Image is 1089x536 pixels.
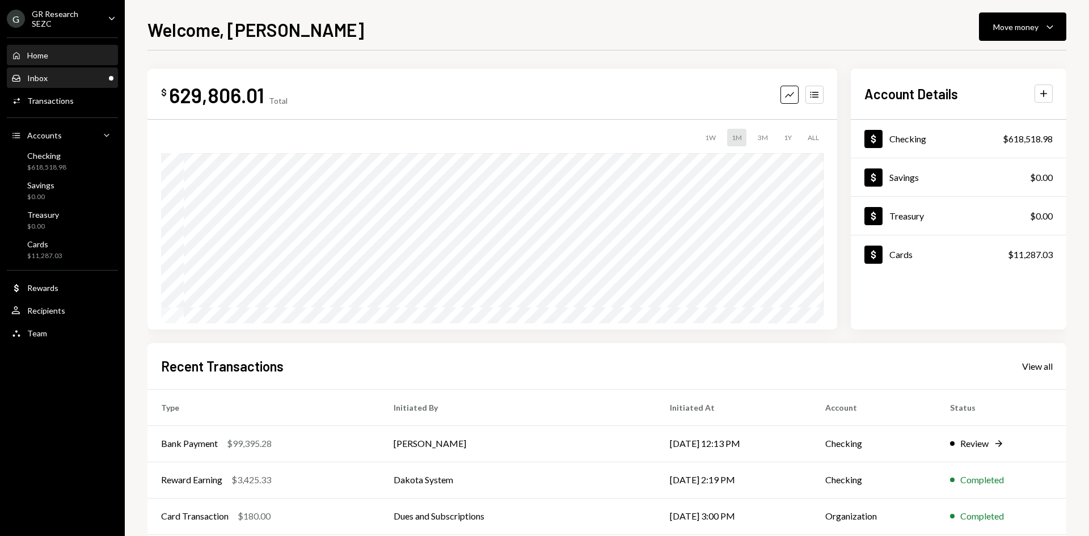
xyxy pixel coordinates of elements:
[1030,209,1053,223] div: $0.00
[161,87,167,98] div: $
[27,192,54,202] div: $0.00
[27,239,62,249] div: Cards
[812,425,937,462] td: Checking
[7,147,118,175] a: Checking$618,518.98
[27,96,74,105] div: Transactions
[1022,361,1053,372] div: View all
[161,357,284,375] h2: Recent Transactions
[27,222,59,231] div: $0.00
[1022,360,1053,372] a: View all
[27,163,66,172] div: $618,518.98
[231,473,271,487] div: $3,425.33
[7,67,118,88] a: Inbox
[7,206,118,234] a: Treasury$0.00
[656,389,811,425] th: Initiated At
[727,129,746,146] div: 1M
[889,249,913,260] div: Cards
[851,158,1066,196] a: Savings$0.00
[380,462,657,498] td: Dakota System
[7,236,118,263] a: Cards$11,287.03
[147,18,364,41] h1: Welcome, [PERSON_NAME]
[27,130,62,140] div: Accounts
[753,129,773,146] div: 3M
[960,473,1004,487] div: Completed
[161,473,222,487] div: Reward Earning
[27,328,47,338] div: Team
[27,306,65,315] div: Recipients
[960,437,989,450] div: Review
[851,120,1066,158] a: Checking$618,518.98
[32,9,99,28] div: GR Research SEZC
[656,498,811,534] td: [DATE] 3:00 PM
[7,177,118,204] a: Savings$0.00
[812,462,937,498] td: Checking
[812,498,937,534] td: Organization
[7,277,118,298] a: Rewards
[851,235,1066,273] a: Cards$11,287.03
[27,210,59,220] div: Treasury
[7,90,118,111] a: Transactions
[656,462,811,498] td: [DATE] 2:19 PM
[380,498,657,534] td: Dues and Subscriptions
[227,437,272,450] div: $99,395.28
[979,12,1066,41] button: Move money
[803,129,824,146] div: ALL
[889,133,926,144] div: Checking
[812,389,937,425] th: Account
[27,73,48,83] div: Inbox
[936,389,1066,425] th: Status
[380,389,657,425] th: Initiated By
[889,172,919,183] div: Savings
[27,151,66,161] div: Checking
[161,509,229,523] div: Card Transaction
[27,283,58,293] div: Rewards
[7,125,118,145] a: Accounts
[7,323,118,343] a: Team
[7,300,118,320] a: Recipients
[269,96,288,105] div: Total
[238,509,271,523] div: $180.00
[993,21,1039,33] div: Move money
[960,509,1004,523] div: Completed
[889,210,924,221] div: Treasury
[7,10,25,28] div: G
[1008,248,1053,261] div: $11,287.03
[779,129,796,146] div: 1Y
[700,129,720,146] div: 1W
[851,197,1066,235] a: Treasury$0.00
[169,82,264,108] div: 629,806.01
[7,45,118,65] a: Home
[656,425,811,462] td: [DATE] 12:13 PM
[147,389,380,425] th: Type
[27,251,62,261] div: $11,287.03
[1003,132,1053,146] div: $618,518.98
[27,180,54,190] div: Savings
[27,50,48,60] div: Home
[1030,171,1053,184] div: $0.00
[380,425,657,462] td: [PERSON_NAME]
[161,437,218,450] div: Bank Payment
[864,85,958,103] h2: Account Details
